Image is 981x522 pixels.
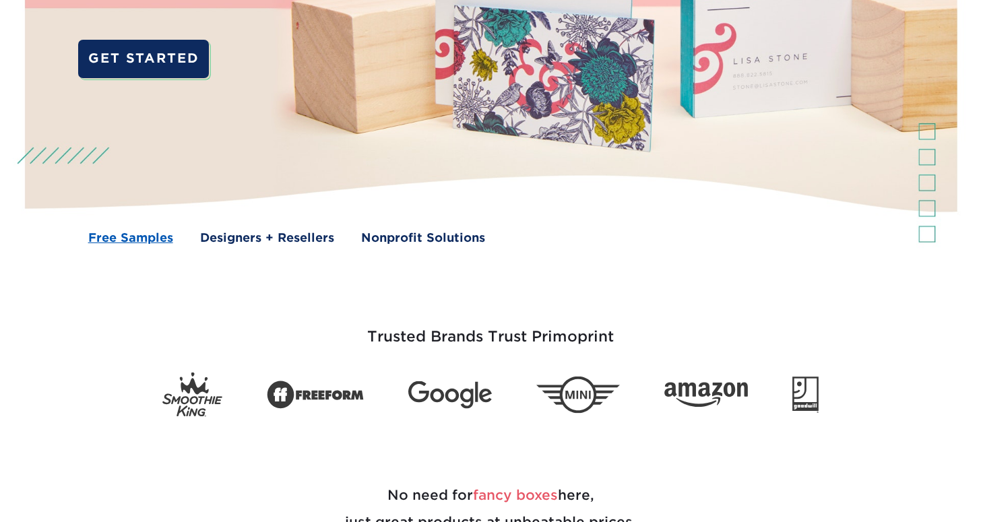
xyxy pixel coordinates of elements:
[78,40,209,78] a: GET STARTED
[536,376,620,413] img: Mini
[792,377,819,413] img: Goodwill
[361,229,485,247] a: Nonprofit Solutions
[664,382,748,407] img: Amazon
[88,229,173,247] a: Free Samples
[162,372,222,417] img: Smoothie King
[473,487,558,503] span: fancy boxes
[200,229,334,247] a: Designers + Resellers
[408,381,492,408] img: Google
[267,373,364,416] img: Freeform
[96,296,885,362] h3: Trusted Brands Trust Primoprint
